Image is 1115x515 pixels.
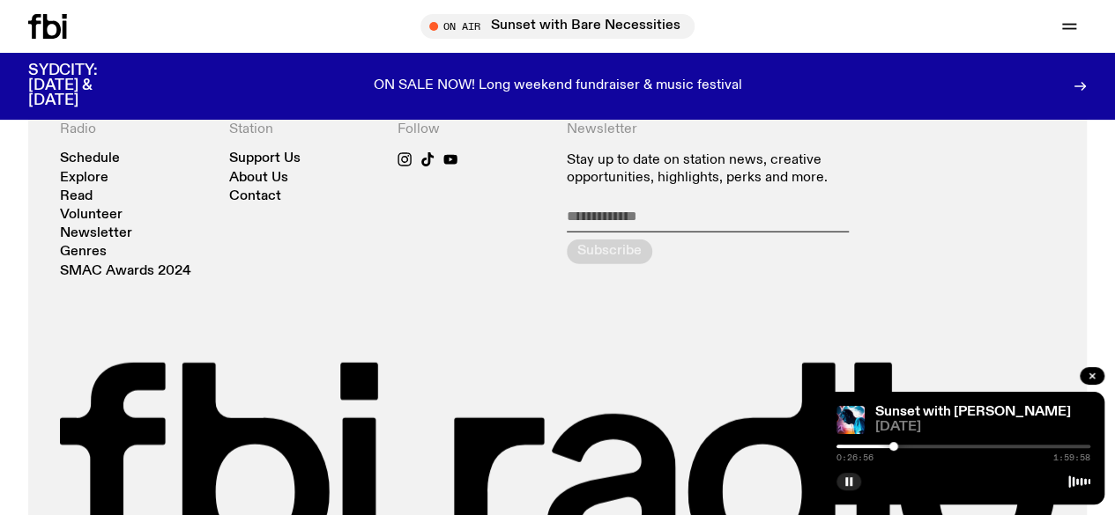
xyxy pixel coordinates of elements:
[60,246,107,259] a: Genres
[836,453,873,462] span: 0:26:56
[60,209,123,222] a: Volunteer
[567,239,652,264] button: Subscribe
[60,152,120,166] a: Schedule
[60,172,108,185] a: Explore
[60,190,93,203] a: Read
[229,152,301,166] a: Support Us
[60,227,132,240] a: Newsletter
[229,190,281,203] a: Contact
[420,14,695,39] button: On AirSunset with Bare Necessities
[875,421,1090,434] span: [DATE]
[1053,453,1090,462] span: 1:59:58
[836,406,865,434] img: Simon Caldwell stands side on, looking downwards. He has headphones on. Behind him is a brightly ...
[567,121,887,138] h4: Newsletter
[28,63,141,108] h3: SYDCITY: [DATE] & [DATE]
[875,405,1071,419] a: Sunset with [PERSON_NAME]
[60,265,191,278] a: SMAC Awards 2024
[374,78,742,94] p: ON SALE NOW! Long weekend fundraiser & music festival
[567,152,887,186] p: Stay up to date on station news, creative opportunities, highlights, perks and more.
[60,121,212,138] h4: Radio
[398,121,549,138] h4: Follow
[229,172,288,185] a: About Us
[229,121,381,138] h4: Station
